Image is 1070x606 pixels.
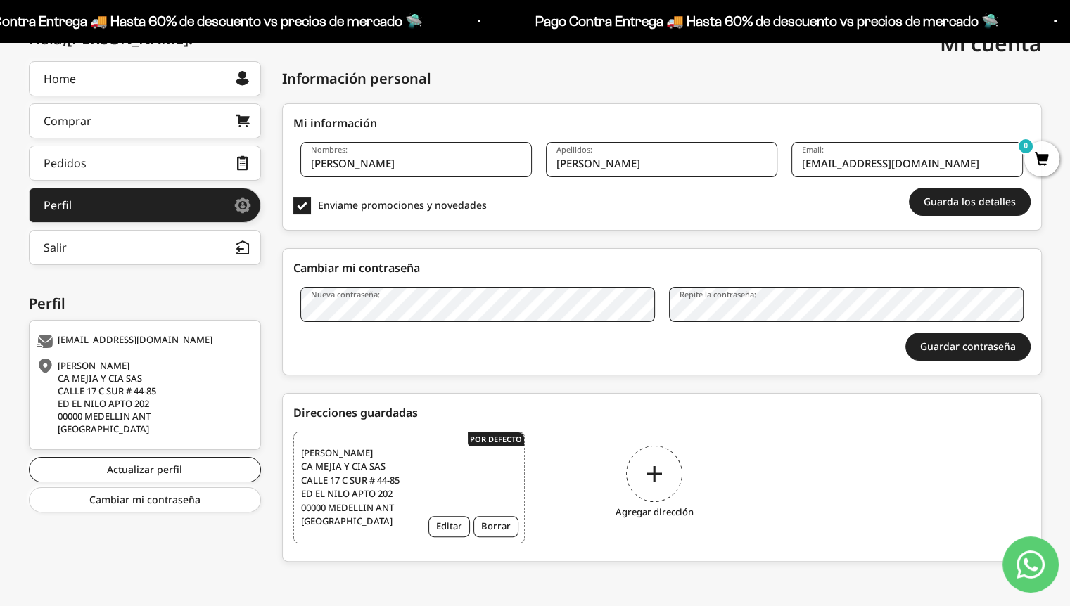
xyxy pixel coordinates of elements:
[311,144,348,155] label: Nombres:
[44,73,76,84] div: Home
[29,457,261,482] a: Actualizar perfil
[428,516,470,537] button: Editar
[301,446,412,529] span: [PERSON_NAME] CA MEJIA Y CIA SAS CALLE 17 C SUR # 44-85 ED EL NILO APTO 202 00000 MEDELLIN ANT [G...
[29,30,193,47] div: Hola,
[29,188,261,223] a: Perfil
[37,335,250,349] div: [EMAIL_ADDRESS][DOMAIN_NAME]
[293,404,1031,421] div: Direcciones guardadas
[293,259,1031,276] div: Cambiar mi contraseña
[29,146,261,181] a: Pedidos
[29,487,261,512] a: Cambiar mi contraseña
[293,115,1031,131] div: Mi información
[282,68,431,89] div: Información personal
[44,200,72,211] div: Perfil
[905,333,1031,361] button: Guardar contraseña
[364,10,827,32] p: Pago Contra Entrega 🚚 Hasta 60% de descuento vs precios de mercado 🛸
[29,230,261,265] button: Salir
[802,144,824,155] label: Email:
[293,197,525,214] label: Enviame promociones y novedades
[473,516,518,537] button: Borrar
[311,289,380,299] label: Nueva contraseña:
[29,103,261,138] a: Comprar
[37,359,250,435] div: [PERSON_NAME] CA MEJIA Y CIA SAS CALLE 17 C SUR # 44-85 ED EL NILO APTO 202 00000 MEDELLIN ANT [G...
[29,61,261,96] a: Home
[1024,153,1059,168] a: 0
[44,115,91,127] div: Comprar
[1017,138,1034,155] mark: 0
[556,144,592,155] label: Apeliidos:
[940,29,1042,58] span: Mi cuenta
[44,157,87,169] div: Pedidos
[44,242,67,253] div: Salir
[909,188,1031,216] button: Guarda los detalles
[680,289,756,299] label: Repite la contraseña:
[29,293,261,314] div: Perfil
[616,505,694,520] i: Agregar dirección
